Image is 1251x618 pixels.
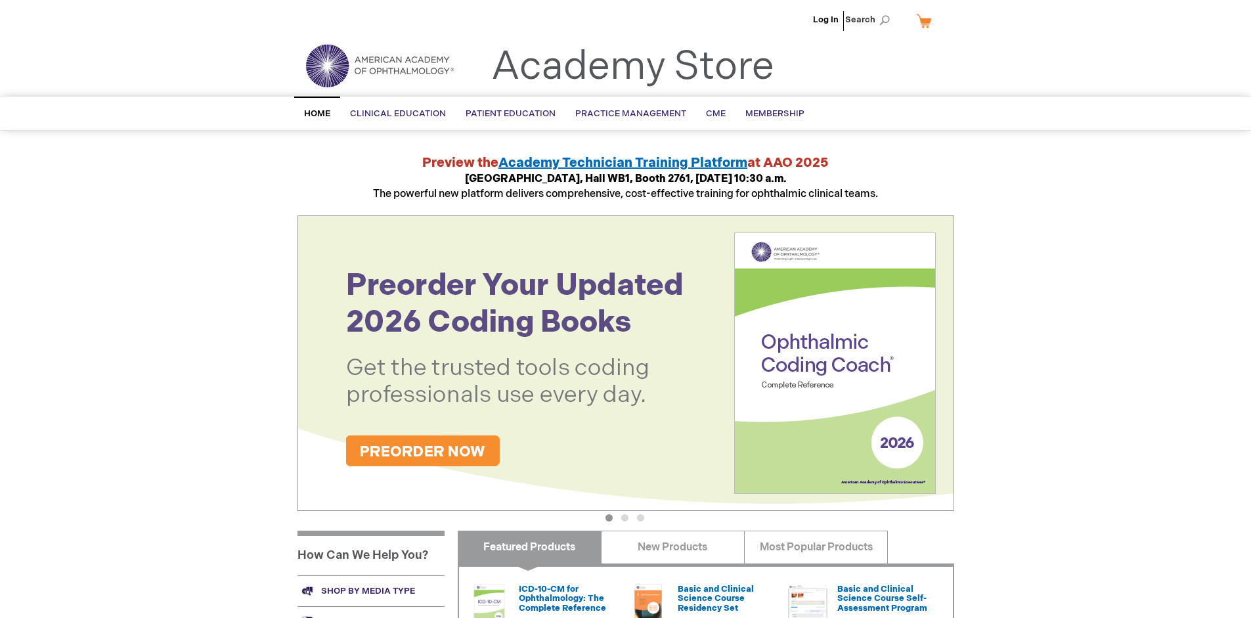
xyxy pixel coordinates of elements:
a: Academy Technician Training Platform [498,155,747,171]
a: Basic and Clinical Science Course Residency Set [678,584,754,613]
span: Clinical Education [350,108,446,119]
a: Basic and Clinical Science Course Self-Assessment Program [837,584,927,613]
a: ICD-10-CM for Ophthalmology: The Complete Reference [519,584,606,613]
span: Search [845,7,895,33]
a: New Products [601,531,745,563]
h1: How Can We Help You? [297,531,445,575]
button: 1 of 3 [605,514,613,521]
span: The powerful new platform delivers comprehensive, cost-effective training for ophthalmic clinical... [373,173,878,200]
strong: [GEOGRAPHIC_DATA], Hall WB1, Booth 2761, [DATE] 10:30 a.m. [465,173,787,185]
span: Practice Management [575,108,686,119]
button: 3 of 3 [637,514,644,521]
span: CME [706,108,726,119]
a: Most Popular Products [744,531,888,563]
button: 2 of 3 [621,514,628,521]
a: Featured Products [458,531,602,563]
a: Academy Store [491,43,774,91]
a: Log In [813,14,839,25]
span: Membership [745,108,804,119]
a: Shop by media type [297,575,445,606]
span: Home [304,108,330,119]
span: Patient Education [466,108,556,119]
strong: Preview the at AAO 2025 [422,155,829,171]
